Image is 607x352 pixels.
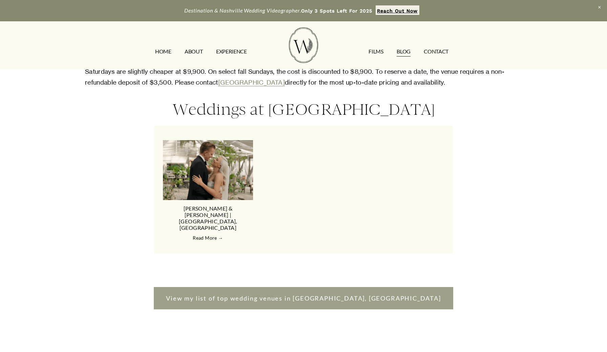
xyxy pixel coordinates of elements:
a: Read More → [163,235,253,241]
a: HOME [155,46,171,57]
a: Janell &amp; Adam | Nashville, TN [163,140,253,200]
img: Wild Fern Weddings [289,27,318,63]
a: [GEOGRAPHIC_DATA] [218,79,285,86]
a: FILMS [369,46,383,57]
a: Reach Out Now [376,5,419,15]
a: Blog [397,46,411,57]
a: View my list of top wedding venues in [GEOGRAPHIC_DATA], [GEOGRAPHIC_DATA] [154,287,453,309]
p: The cost varies between seasons for a 2024 wedding at [GEOGRAPHIC_DATA]. Spring and Fall Saturday... [85,55,522,88]
a: ABOUT [185,46,203,57]
img: Janell &amp; Adam | Nashville, TN [148,140,268,200]
a: CONTACT [424,46,448,57]
a: EXPERIENCE [216,46,247,57]
a: [PERSON_NAME] & [PERSON_NAME] | [GEOGRAPHIC_DATA], [GEOGRAPHIC_DATA] [179,205,237,231]
h3: Weddings at [GEOGRAPHIC_DATA] [85,99,522,120]
strong: Reach Out Now [377,8,418,14]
